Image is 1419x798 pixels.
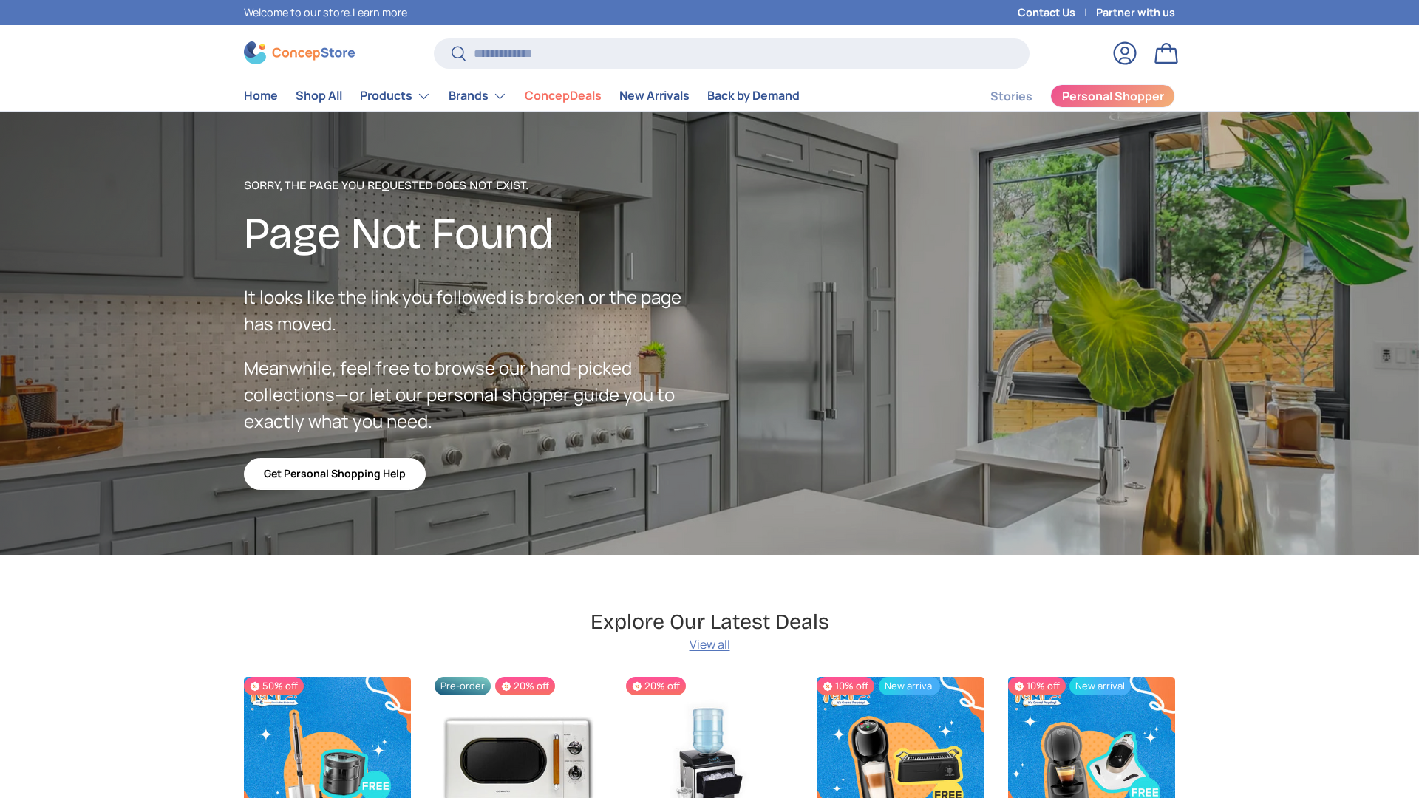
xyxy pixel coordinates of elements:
span: New arrival [1069,677,1131,695]
p: Sorry, the page you requested does not exist. [244,177,709,194]
summary: Products [351,81,440,111]
a: Brands [449,81,507,111]
span: 20% off [495,677,555,695]
p: It looks like the link you followed is broken or the page has moved. [244,284,709,337]
span: New arrival [879,677,940,695]
a: Contact Us [1018,4,1096,21]
a: Products [360,81,431,111]
a: Stories [990,82,1032,111]
a: Shop All [296,81,342,110]
a: New Arrivals [619,81,690,110]
span: Personal Shopper [1062,90,1164,102]
span: Pre-order [435,677,491,695]
h2: Explore Our Latest Deals [591,608,829,635]
a: Personal Shopper [1050,84,1175,108]
nav: Secondary [955,81,1175,111]
img: ConcepStore [244,41,355,64]
a: Get Personal Shopping Help [244,458,426,490]
span: 20% off [626,677,686,695]
p: Meanwhile, feel free to browse our hand-picked collections—or let our personal shopper guide you ... [244,355,709,434]
a: ConcepDeals [525,81,602,110]
span: 10% off [1008,677,1066,695]
a: Learn more [353,5,407,19]
a: Back by Demand [707,81,800,110]
span: 50% off [244,677,304,695]
summary: Brands [440,81,516,111]
nav: Primary [244,81,800,111]
a: View all [690,635,730,653]
a: Home [244,81,278,110]
p: Welcome to our store. [244,4,407,21]
h2: Page Not Found [244,206,709,262]
span: 10% off [817,677,874,695]
a: Partner with us [1096,4,1175,21]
